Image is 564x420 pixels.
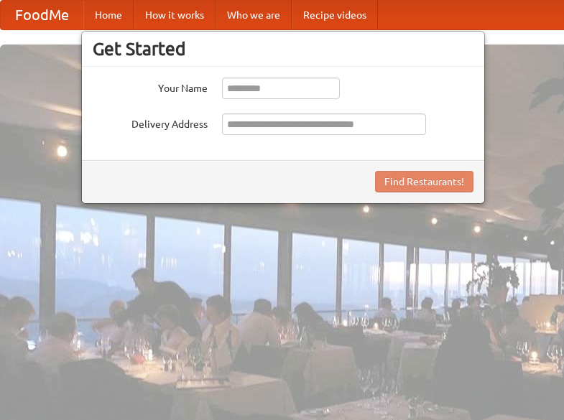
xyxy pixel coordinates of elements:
[216,1,292,29] a: Who we are
[93,78,208,95] label: Your Name
[83,1,134,29] a: Home
[1,1,83,29] a: FoodMe
[93,38,473,60] h3: Get Started
[292,1,378,29] a: Recipe videos
[134,1,216,29] a: How it works
[375,171,473,192] button: Find Restaurants!
[93,113,208,131] label: Delivery Address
